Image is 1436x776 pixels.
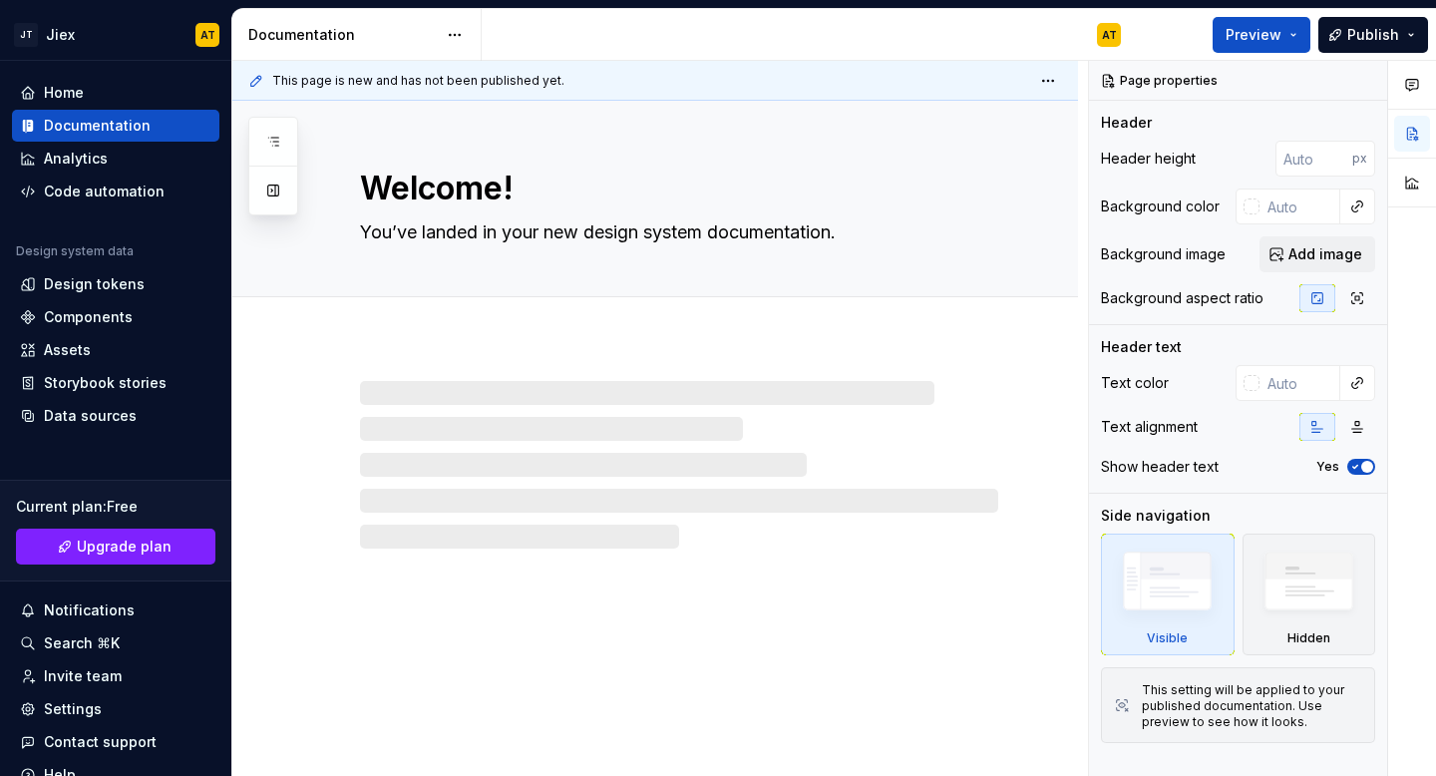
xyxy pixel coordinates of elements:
[1101,244,1226,264] div: Background image
[1101,417,1198,437] div: Text alignment
[1101,506,1211,526] div: Side navigation
[44,340,91,360] div: Assets
[1147,630,1188,646] div: Visible
[1352,151,1367,167] p: px
[12,143,219,175] a: Analytics
[12,726,219,758] button: Contact support
[1226,25,1281,45] span: Preview
[44,274,145,294] div: Design tokens
[12,110,219,142] a: Documentation
[46,25,75,45] div: Jiex
[44,666,122,686] div: Invite team
[44,149,108,169] div: Analytics
[16,497,215,517] div: Current plan : Free
[44,633,120,653] div: Search ⌘K
[44,116,151,136] div: Documentation
[1101,534,1235,655] div: Visible
[12,693,219,725] a: Settings
[1101,373,1169,393] div: Text color
[356,165,994,212] textarea: Welcome!
[12,176,219,207] a: Code automation
[44,406,137,426] div: Data sources
[16,529,215,565] a: Upgrade plan
[77,537,172,557] span: Upgrade plan
[1259,365,1340,401] input: Auto
[4,13,227,56] button: JTJiexAT
[1101,457,1219,477] div: Show header text
[12,627,219,659] button: Search ⌘K
[44,307,133,327] div: Components
[1243,534,1376,655] div: Hidden
[356,216,994,248] textarea: You’ve landed in your new design system documentation.
[12,268,219,300] a: Design tokens
[1259,236,1375,272] button: Add image
[1316,459,1339,475] label: Yes
[12,367,219,399] a: Storybook stories
[12,594,219,626] button: Notifications
[16,243,134,259] div: Design system data
[1259,189,1340,224] input: Auto
[44,699,102,719] div: Settings
[1288,244,1362,264] span: Add image
[200,27,215,43] div: AT
[12,334,219,366] a: Assets
[12,660,219,692] a: Invite team
[248,25,437,45] div: Documentation
[12,400,219,432] a: Data sources
[14,23,38,47] div: JT
[1213,17,1310,53] button: Preview
[44,373,167,393] div: Storybook stories
[44,182,165,201] div: Code automation
[1275,141,1352,177] input: Auto
[1101,149,1196,169] div: Header height
[1142,682,1362,730] div: This setting will be applied to your published documentation. Use preview to see how it looks.
[12,77,219,109] a: Home
[1102,27,1117,43] div: AT
[1101,196,1220,216] div: Background color
[1101,113,1152,133] div: Header
[1318,17,1428,53] button: Publish
[44,732,157,752] div: Contact support
[1101,337,1182,357] div: Header text
[44,83,84,103] div: Home
[44,600,135,620] div: Notifications
[12,301,219,333] a: Components
[1347,25,1399,45] span: Publish
[1101,288,1263,308] div: Background aspect ratio
[1287,630,1330,646] div: Hidden
[272,73,564,89] span: This page is new and has not been published yet.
